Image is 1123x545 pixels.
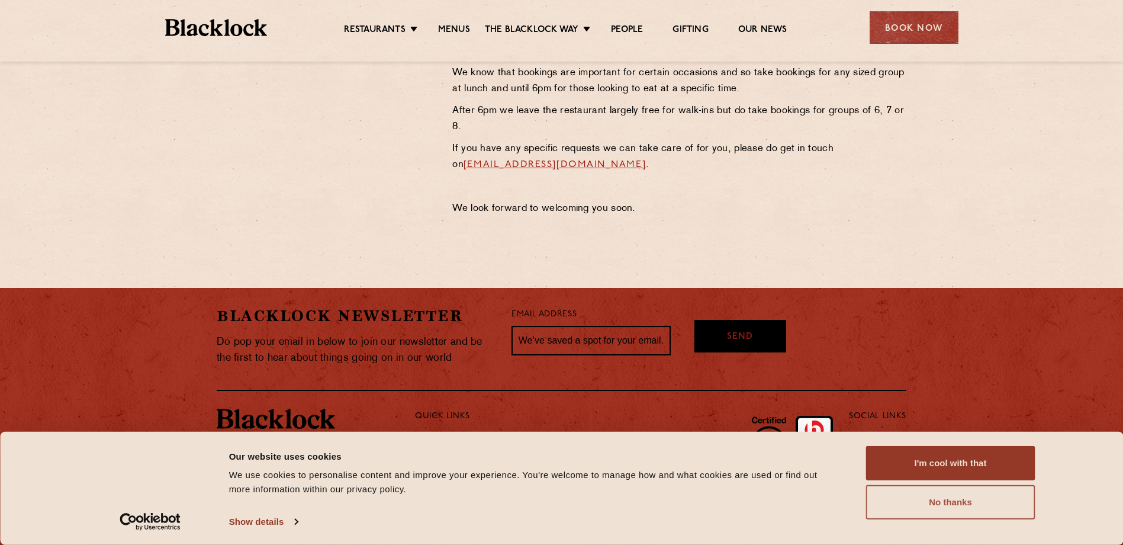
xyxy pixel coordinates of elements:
[727,331,753,344] span: Send
[866,485,1035,520] button: No thanks
[415,409,810,424] p: Quick Links
[866,446,1035,480] button: I'm cool with that
[485,24,578,37] a: The Blacklock Way
[217,306,494,326] h2: Blacklock Newsletter
[452,201,906,217] p: We look forward to welcoming you soon.
[98,513,202,531] a: Usercentrics Cookiebot - opens in a new window
[165,19,268,36] img: BL_Textured_Logo-footer-cropped.svg
[511,326,671,355] input: We’ve saved a spot for your email...
[217,409,335,429] img: BL_Textured_Logo-footer-cropped.svg
[745,410,793,481] img: B-Corp-Logo-Black-RGB.svg
[438,24,470,37] a: Menus
[229,468,839,496] div: We use cookies to personalise content and improve your experience. You're welcome to manage how a...
[672,24,708,37] a: Gifting
[738,24,787,37] a: Our News
[452,65,906,97] p: We know that bookings are important for certain occasions and so take bookings for any sized grou...
[229,513,298,531] a: Show details
[452,141,906,173] p: If you have any specific requests we can take care of for you, please do get in touch on .
[229,449,839,463] div: Our website uses cookies
[870,11,958,44] div: Book Now
[217,334,494,366] p: Do pop your email in below to join our newsletter and be the first to hear about things going on ...
[452,103,906,135] p: After 6pm we leave the restaurant largely free for walk-ins but do take bookings for groups of 6,...
[344,24,406,37] a: Restaurants
[796,416,833,481] img: Accred_2023_2star.png
[464,160,646,169] a: [EMAIL_ADDRESS][DOMAIN_NAME]
[511,308,577,322] label: Email Address
[849,409,906,424] p: Social Links
[611,24,643,37] a: People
